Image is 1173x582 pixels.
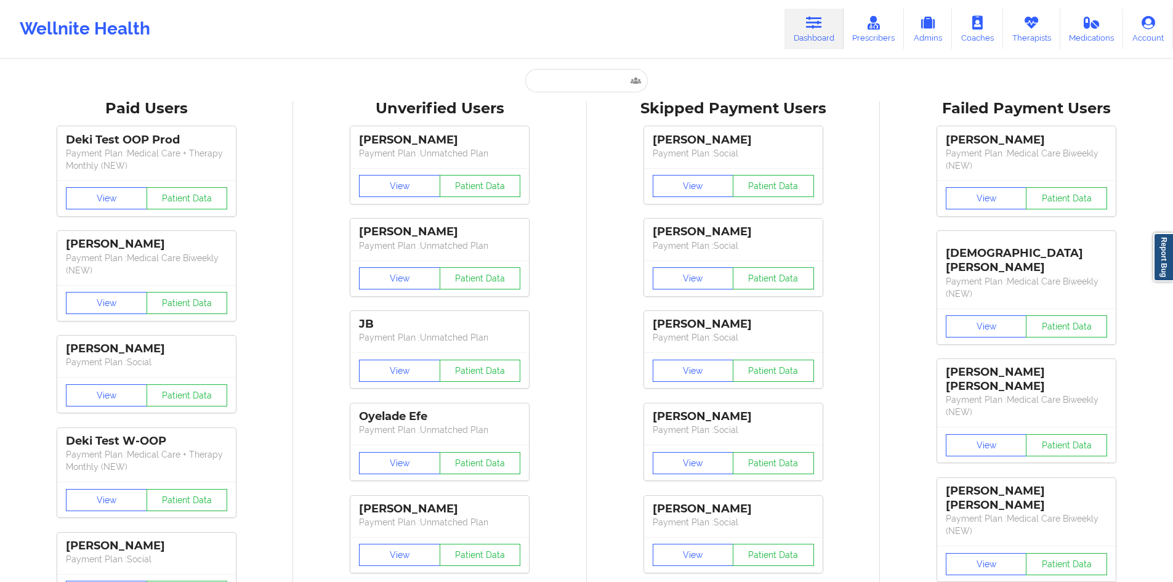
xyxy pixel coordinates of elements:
div: [PERSON_NAME] [653,317,814,331]
div: Unverified Users [302,99,578,118]
button: Patient Data [733,267,814,289]
div: [PERSON_NAME] [653,502,814,516]
div: [DEMOGRAPHIC_DATA][PERSON_NAME] [946,237,1107,275]
button: Patient Data [733,544,814,566]
button: View [359,267,440,289]
p: Payment Plan : Medical Care Biweekly (NEW) [946,512,1107,537]
div: Failed Payment Users [889,99,1164,118]
p: Payment Plan : Unmatched Plan [359,516,520,528]
p: Payment Plan : Social [66,553,227,565]
div: [PERSON_NAME] [653,133,814,147]
div: [PERSON_NAME] [PERSON_NAME] [946,365,1107,394]
button: Patient Data [1026,434,1107,456]
div: [PERSON_NAME] [66,342,227,356]
div: JB [359,317,520,331]
p: Payment Plan : Unmatched Plan [359,424,520,436]
button: View [359,175,440,197]
button: Patient Data [147,187,228,209]
button: View [66,187,147,209]
button: View [946,434,1027,456]
a: Dashboard [784,9,844,49]
p: Payment Plan : Social [653,331,814,344]
p: Payment Plan : Social [653,424,814,436]
div: [PERSON_NAME] [653,225,814,239]
p: Payment Plan : Social [66,356,227,368]
p: Payment Plan : Medical Care + Therapy Monthly (NEW) [66,147,227,172]
button: View [66,384,147,406]
div: [PERSON_NAME] [PERSON_NAME] [946,484,1107,512]
button: View [359,452,440,474]
div: [PERSON_NAME] [359,502,520,516]
button: View [653,175,734,197]
button: Patient Data [733,452,814,474]
div: Oyelade Efe [359,410,520,424]
a: Report Bug [1153,233,1173,281]
button: Patient Data [733,175,814,197]
div: [PERSON_NAME] [66,539,227,553]
div: [PERSON_NAME] [653,410,814,424]
button: View [359,544,440,566]
button: View [359,360,440,382]
button: Patient Data [1026,315,1107,337]
a: Therapists [1003,9,1060,49]
div: [PERSON_NAME] [946,133,1107,147]
p: Payment Plan : Medical Care Biweekly (NEW) [946,394,1107,418]
p: Payment Plan : Unmatched Plan [359,331,520,344]
button: View [653,267,734,289]
div: [PERSON_NAME] [359,225,520,239]
a: Coaches [952,9,1003,49]
button: Patient Data [733,360,814,382]
button: View [66,489,147,511]
div: Skipped Payment Users [595,99,871,118]
button: View [66,292,147,314]
a: Medications [1060,9,1124,49]
div: [PERSON_NAME] [359,133,520,147]
p: Payment Plan : Social [653,147,814,160]
button: Patient Data [147,384,228,406]
p: Payment Plan : Medical Care Biweekly (NEW) [946,275,1107,300]
p: Payment Plan : Unmatched Plan [359,147,520,160]
button: View [946,187,1027,209]
button: Patient Data [440,452,521,474]
button: Patient Data [440,544,521,566]
button: View [946,315,1027,337]
p: Payment Plan : Social [653,240,814,252]
a: Prescribers [844,9,905,49]
div: Paid Users [9,99,284,118]
a: Account [1123,9,1173,49]
div: Deki Test W-OOP [66,434,227,448]
p: Payment Plan : Medical Care Biweekly (NEW) [66,252,227,277]
button: View [653,452,734,474]
button: View [653,360,734,382]
div: Deki Test OOP Prod [66,133,227,147]
div: [PERSON_NAME] [66,237,227,251]
button: Patient Data [1026,187,1107,209]
button: Patient Data [440,175,521,197]
button: Patient Data [147,489,228,511]
button: Patient Data [440,267,521,289]
p: Payment Plan : Medical Care + Therapy Monthly (NEW) [66,448,227,473]
button: View [653,544,734,566]
button: Patient Data [147,292,228,314]
a: Admins [904,9,952,49]
p: Payment Plan : Social [653,516,814,528]
button: Patient Data [440,360,521,382]
button: View [946,553,1027,575]
p: Payment Plan : Medical Care Biweekly (NEW) [946,147,1107,172]
p: Payment Plan : Unmatched Plan [359,240,520,252]
button: Patient Data [1026,553,1107,575]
